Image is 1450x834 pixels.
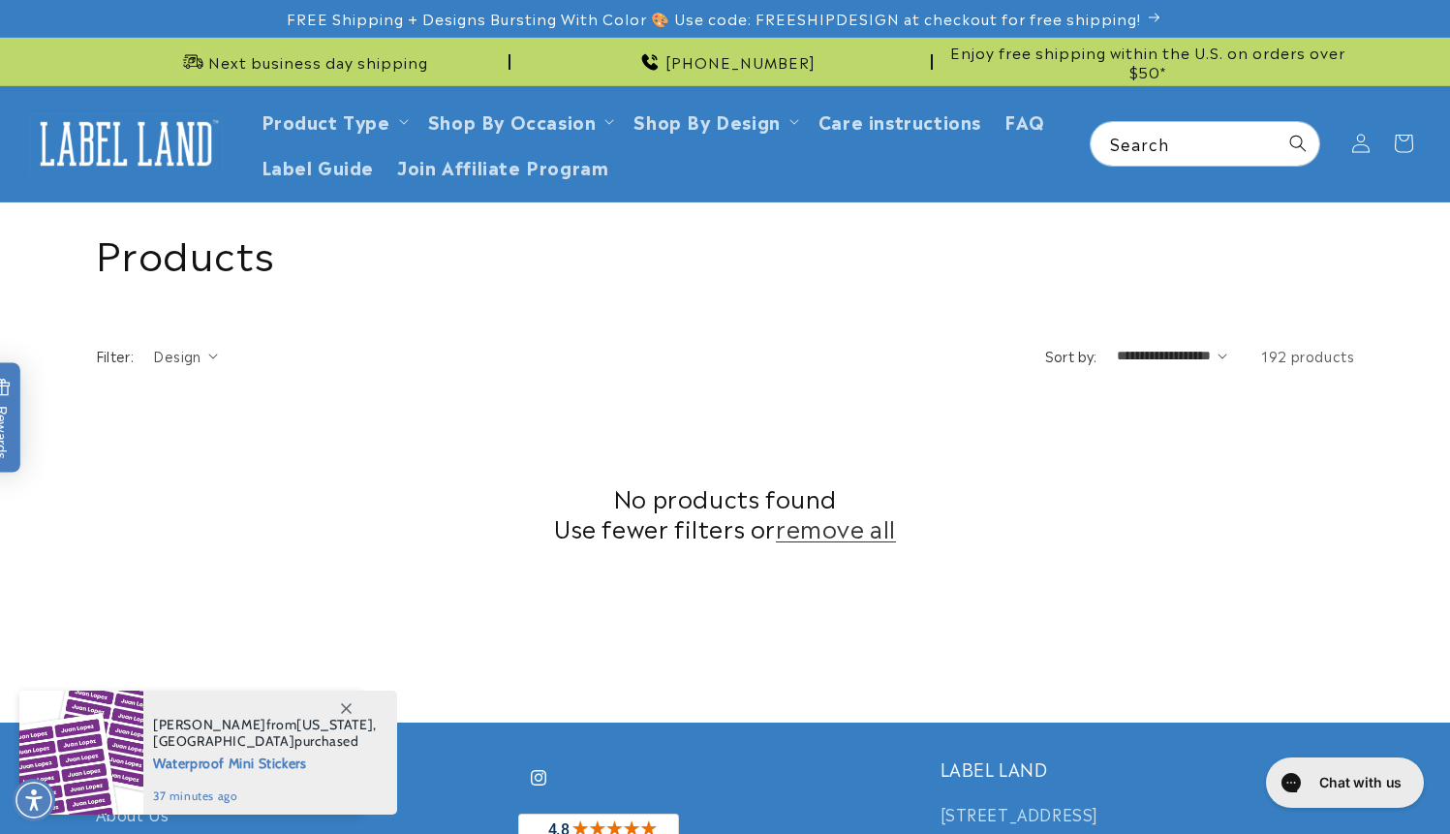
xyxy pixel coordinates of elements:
[96,38,510,85] div: Announcement
[153,788,377,805] span: 37 minutes ago
[397,155,608,177] span: Join Affiliate Program
[153,346,201,365] span: Design
[807,98,993,143] a: Care instructions
[29,113,223,173] img: Label Land
[518,38,933,85] div: Announcement
[941,757,1355,780] h2: LABEL LAND
[633,108,780,134] a: Shop By Design
[262,155,375,177] span: Label Guide
[1277,122,1319,165] button: Search
[665,52,816,72] span: [PHONE_NUMBER]
[96,346,135,366] h2: Filter:
[1261,346,1354,365] span: 192 products
[22,107,231,181] a: Label Land
[13,779,55,821] div: Accessibility Menu
[262,108,390,134] a: Product Type
[153,750,377,774] span: Waterproof Mini Stickers
[818,109,981,132] span: Care instructions
[153,717,377,750] span: from , purchased
[1004,109,1045,132] span: FAQ
[386,143,620,189] a: Join Affiliate Program
[1256,751,1431,815] iframe: Gorgias live chat messenger
[153,346,218,366] summary: Design (0 selected)
[776,512,896,542] a: remove all
[153,732,294,750] span: [GEOGRAPHIC_DATA]
[153,716,266,733] span: [PERSON_NAME]
[941,38,1355,85] div: Announcement
[250,143,386,189] a: Label Guide
[296,716,373,733] span: [US_STATE]
[1045,346,1097,365] label: Sort by:
[208,52,428,72] span: Next business day shipping
[416,98,623,143] summary: Shop By Occasion
[96,482,1355,542] h2: No products found Use fewer filters or
[250,98,416,143] summary: Product Type
[96,800,170,833] a: About Us
[993,98,1057,143] a: FAQ
[96,227,1355,277] h1: Products
[622,98,806,143] summary: Shop By Design
[287,9,1141,28] span: FREE Shipping + Designs Bursting With Color 🎨 Use code: FREESHIPDESIGN at checkout for free shipp...
[428,109,597,132] span: Shop By Occasion
[941,43,1355,80] span: Enjoy free shipping within the U.S. on orders over $50*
